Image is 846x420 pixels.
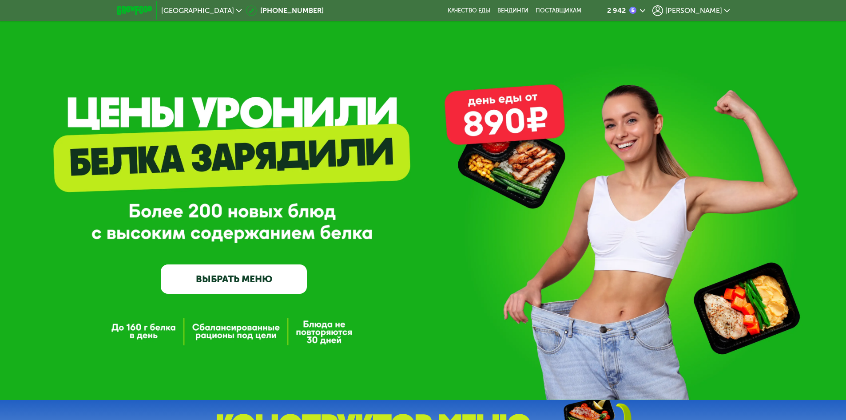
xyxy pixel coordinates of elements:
[246,5,324,16] a: [PHONE_NUMBER]
[607,7,626,14] div: 2 942
[536,7,581,14] div: поставщикам
[161,264,307,294] a: ВЫБРАТЬ МЕНЮ
[161,7,234,14] span: [GEOGRAPHIC_DATA]
[665,7,722,14] span: [PERSON_NAME]
[497,7,528,14] a: Вендинги
[448,7,490,14] a: Качество еды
